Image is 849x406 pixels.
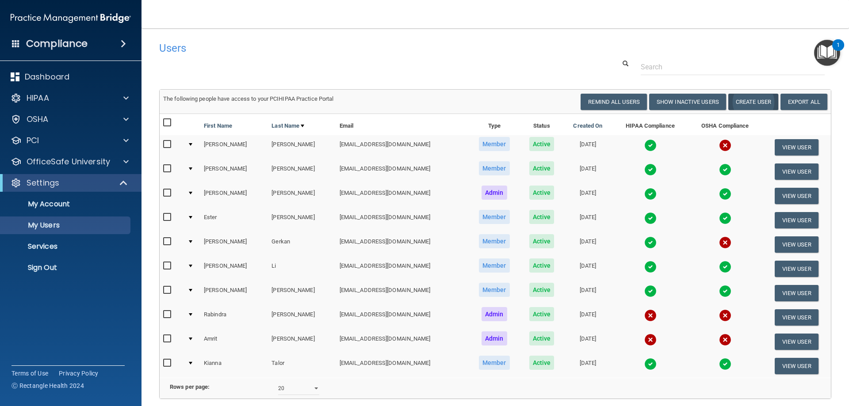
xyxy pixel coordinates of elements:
[336,135,469,159] td: [EMAIL_ADDRESS][DOMAIN_NAME]
[775,285,818,301] button: View User
[641,59,825,75] input: Search
[200,305,268,330] td: Rabindra
[529,356,555,370] span: Active
[775,358,818,374] button: View User
[814,40,840,66] button: Open Resource Center, 1 new notification
[268,305,336,330] td: [PERSON_NAME]
[837,45,840,57] div: 1
[11,9,131,27] img: PMB logo
[27,114,49,125] p: OSHA
[649,94,726,110] button: Show Inactive Users
[563,232,612,257] td: [DATE]
[728,94,778,110] button: Create User
[336,232,469,257] td: [EMAIL_ADDRESS][DOMAIN_NAME]
[336,257,469,281] td: [EMAIL_ADDRESS][DOMAIN_NAME]
[27,93,49,103] p: HIPAA
[272,121,304,131] a: Last Name
[59,369,99,378] a: Privacy Policy
[688,114,762,135] th: OSHA Compliance
[529,137,555,151] span: Active
[11,135,129,146] a: PCI
[336,159,469,184] td: [EMAIL_ADDRESS][DOMAIN_NAME]
[204,121,232,131] a: First Name
[268,159,336,184] td: [PERSON_NAME]
[268,281,336,305] td: [PERSON_NAME]
[163,95,334,102] span: The following people have access to your PCIHIPAA Practice Portal
[573,121,602,131] a: Created On
[336,184,469,208] td: [EMAIL_ADDRESS][DOMAIN_NAME]
[268,184,336,208] td: [PERSON_NAME]
[336,305,469,330] td: [EMAIL_ADDRESS][DOMAIN_NAME]
[719,358,731,370] img: tick.e7d51cea.svg
[563,305,612,330] td: [DATE]
[644,188,657,200] img: tick.e7d51cea.svg
[11,369,48,378] a: Terms of Use
[200,330,268,354] td: Amrit
[719,236,731,249] img: cross.ca9f0e7f.svg
[644,163,657,176] img: tick.e7d51cea.svg
[336,354,469,378] td: [EMAIL_ADDRESS][DOMAIN_NAME]
[775,261,818,277] button: View User
[482,186,507,200] span: Admin
[644,309,657,322] img: cross.ca9f0e7f.svg
[775,188,818,204] button: View User
[563,257,612,281] td: [DATE]
[200,159,268,184] td: [PERSON_NAME]
[479,234,510,248] span: Member
[775,139,818,156] button: View User
[11,114,129,125] a: OSHA
[200,208,268,232] td: Ester
[6,263,126,272] p: Sign Out
[644,212,657,224] img: tick.e7d51cea.svg
[26,38,88,50] h4: Compliance
[719,139,731,152] img: cross.ca9f0e7f.svg
[482,331,507,345] span: Admin
[479,283,510,297] span: Member
[6,221,126,230] p: My Users
[336,330,469,354] td: [EMAIL_ADDRESS][DOMAIN_NAME]
[268,135,336,159] td: [PERSON_NAME]
[200,184,268,208] td: [PERSON_NAME]
[529,307,555,321] span: Active
[479,210,510,224] span: Member
[644,261,657,273] img: tick.e7d51cea.svg
[479,258,510,273] span: Member
[268,330,336,354] td: [PERSON_NAME]
[563,330,612,354] td: [DATE]
[563,354,612,378] td: [DATE]
[6,242,126,251] p: Services
[780,94,827,110] a: Export All
[200,257,268,281] td: [PERSON_NAME]
[563,159,612,184] td: [DATE]
[563,184,612,208] td: [DATE]
[719,261,731,273] img: tick.e7d51cea.svg
[200,281,268,305] td: [PERSON_NAME]
[719,212,731,224] img: tick.e7d51cea.svg
[719,334,731,346] img: cross.ca9f0e7f.svg
[11,93,129,103] a: HIPAA
[11,72,19,81] img: dashboard.aa5b2476.svg
[644,236,657,249] img: tick.e7d51cea.svg
[336,208,469,232] td: [EMAIL_ADDRESS][DOMAIN_NAME]
[482,307,507,321] span: Admin
[563,135,612,159] td: [DATE]
[159,42,546,54] h4: Users
[27,178,59,188] p: Settings
[6,200,126,209] p: My Account
[268,208,336,232] td: [PERSON_NAME]
[520,114,563,135] th: Status
[719,188,731,200] img: tick.e7d51cea.svg
[200,354,268,378] td: Kianna
[27,156,110,167] p: OfficeSafe University
[775,212,818,228] button: View User
[479,356,510,370] span: Member
[25,72,69,82] p: Dashboard
[170,383,210,390] b: Rows per page:
[719,309,731,322] img: cross.ca9f0e7f.svg
[644,285,657,297] img: tick.e7d51cea.svg
[479,161,510,175] span: Member
[719,163,731,176] img: tick.e7d51cea.svg
[563,281,612,305] td: [DATE]
[268,354,336,378] td: Talor
[200,135,268,159] td: [PERSON_NAME]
